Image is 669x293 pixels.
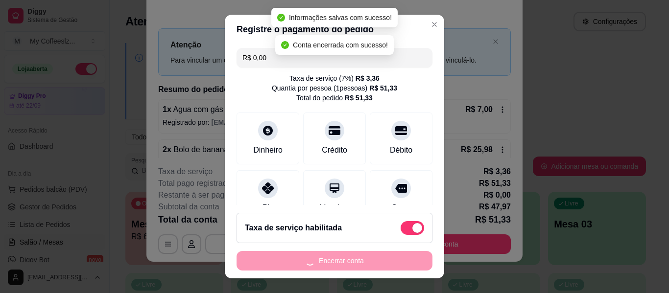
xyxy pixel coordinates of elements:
input: Ex.: hambúrguer de cordeiro [242,48,427,68]
span: check-circle [277,14,285,22]
div: Pix [263,202,273,214]
div: Dinheiro [253,144,283,156]
span: Informações salvas com sucesso! [289,14,392,22]
div: Outro [391,202,411,214]
h2: Taxa de serviço habilitada [245,222,342,234]
div: Total do pedido [296,93,373,103]
div: R$ 3,36 [356,73,380,83]
div: R$ 51,33 [345,93,373,103]
header: Registre o pagamento do pedido [225,15,444,44]
button: Close [427,17,442,32]
div: Crédito [322,144,347,156]
div: R$ 51,33 [369,83,397,93]
div: Quantia por pessoa ( 1 pessoas) [272,83,397,93]
div: Taxa de serviço ( 7 %) [289,73,380,83]
span: Conta encerrada com sucesso! [293,41,388,49]
span: check-circle [281,41,289,49]
div: Voucher [320,202,349,214]
div: Débito [390,144,412,156]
